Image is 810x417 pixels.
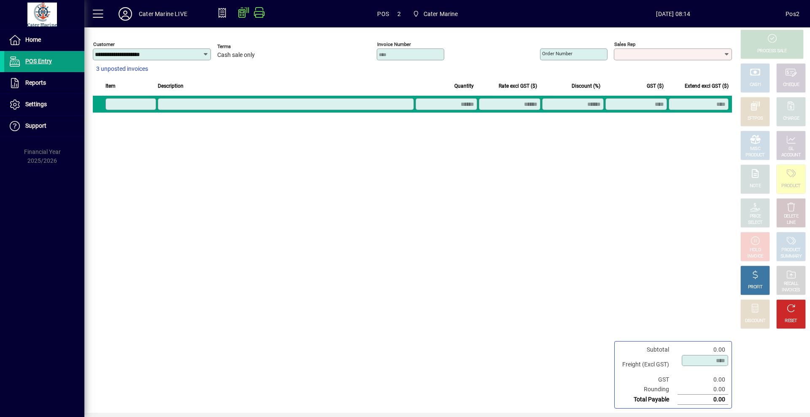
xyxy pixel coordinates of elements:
div: HOLD [750,247,761,253]
div: RESET [785,318,797,324]
span: 2 [397,7,401,21]
div: PRODUCT [745,152,764,159]
span: POS [377,7,389,21]
div: PROCESS SALE [757,48,787,54]
mat-label: Sales rep [614,41,635,47]
div: Pos2 [786,7,799,21]
div: EFTPOS [748,116,763,122]
span: Home [25,36,41,43]
div: DISCOUNT [745,318,765,324]
div: LINE [787,220,795,226]
span: Description [158,81,184,91]
td: 0.00 [678,395,728,405]
td: Total Payable [618,395,678,405]
div: ACCOUNT [781,152,801,159]
span: GST ($) [647,81,664,91]
span: Reports [25,79,46,86]
div: MISC [750,146,760,152]
a: Reports [4,73,84,94]
div: GL [788,146,794,152]
span: POS Entry [25,58,52,65]
span: Quantity [454,81,474,91]
mat-label: Customer [93,41,115,47]
span: [DATE] 08:14 [561,7,786,21]
div: CHARGE [783,116,799,122]
div: NOTE [750,183,761,189]
td: Rounding [618,385,678,395]
span: Rate excl GST ($) [499,81,537,91]
div: Cater Marine LIVE [139,7,187,21]
div: RECALL [784,281,799,287]
td: 0.00 [678,375,728,385]
div: SUMMARY [780,253,802,260]
div: DELETE [784,213,798,220]
div: SELECT [748,220,763,226]
div: PROFIT [748,284,762,291]
span: 3 unposted invoices [96,65,148,73]
mat-label: Invoice number [377,41,411,47]
div: PRODUCT [781,183,800,189]
span: Support [25,122,46,129]
span: Settings [25,101,47,108]
span: Cater Marine [424,7,458,21]
a: Home [4,30,84,51]
span: Extend excl GST ($) [685,81,729,91]
button: Profile [112,6,139,22]
td: Subtotal [618,345,678,355]
td: GST [618,375,678,385]
span: Cash sale only [217,52,255,59]
div: CHEQUE [783,82,799,88]
td: 0.00 [678,385,728,395]
div: PRICE [750,213,761,220]
div: INVOICES [782,287,800,293]
td: Freight (Excl GST) [618,355,678,375]
mat-label: Order number [542,51,572,56]
td: 0.00 [678,345,728,355]
div: PRODUCT [781,247,800,253]
a: Settings [4,94,84,115]
span: Terms [217,44,268,49]
span: Item [105,81,116,91]
a: Support [4,116,84,137]
div: INVOICE [747,253,763,260]
div: CASH [750,82,761,88]
button: 3 unposted invoices [93,62,151,77]
span: Cater Marine [409,6,462,22]
span: Discount (%) [572,81,600,91]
